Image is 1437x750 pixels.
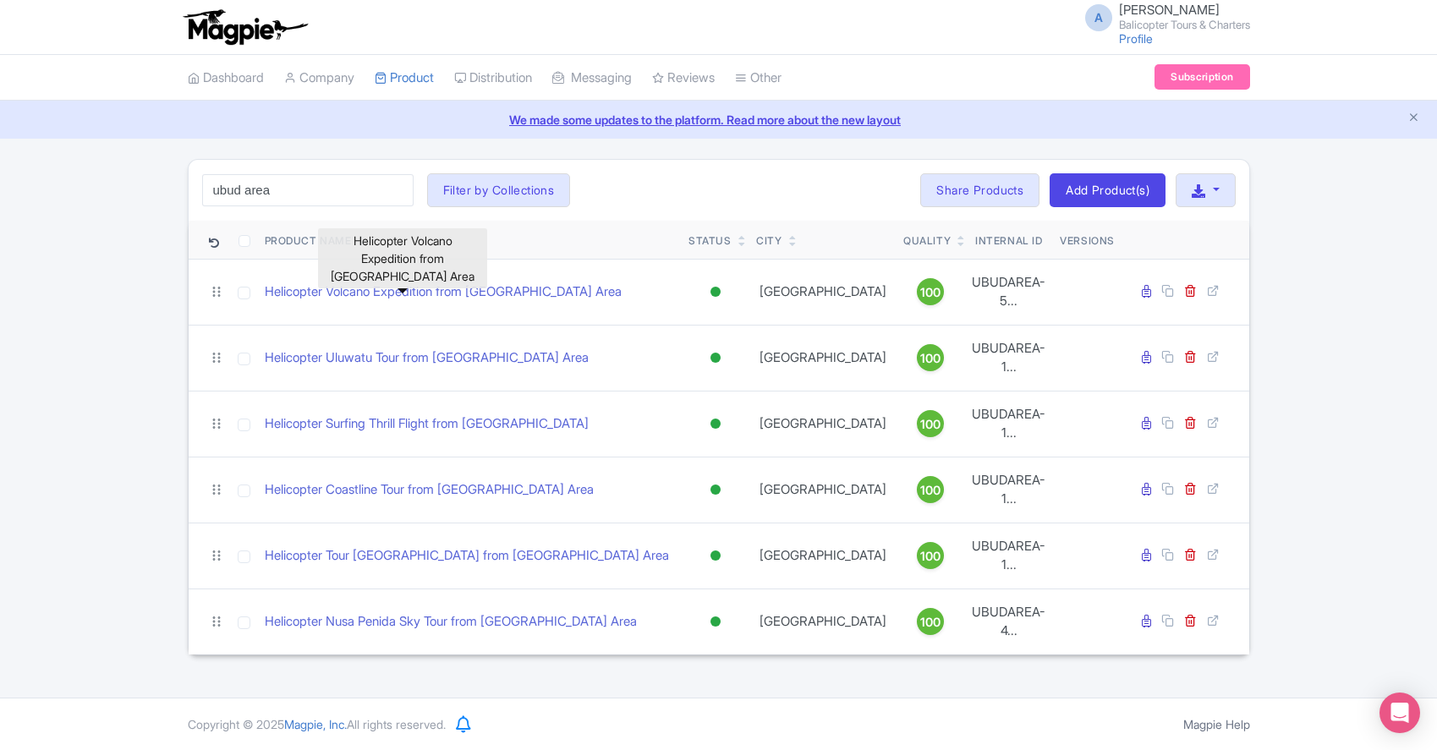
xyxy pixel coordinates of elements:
[1119,2,1220,18] span: [PERSON_NAME]
[964,589,1053,654] td: UBUDAREA-4...
[707,346,724,370] div: Active
[1053,221,1122,260] th: Versions
[265,282,622,302] a: Helicopter Volcano Expedition from [GEOGRAPHIC_DATA] Area
[735,55,782,101] a: Other
[375,55,434,101] a: Product
[749,457,897,523] td: [GEOGRAPHIC_DATA]
[1183,717,1250,731] a: Magpie Help
[265,546,669,566] a: Helicopter Tour [GEOGRAPHIC_DATA] from [GEOGRAPHIC_DATA] Area
[903,476,957,503] a: 100
[1407,109,1420,129] button: Close announcement
[1379,693,1420,733] div: Open Intercom Messenger
[265,348,589,368] a: Helicopter Uluwatu Tour from [GEOGRAPHIC_DATA] Area
[707,544,724,568] div: Active
[265,414,589,434] a: Helicopter Surfing Thrill Flight from [GEOGRAPHIC_DATA]
[964,259,1053,325] td: UBUDAREA-5...
[1075,3,1250,30] a: A [PERSON_NAME] Balicopter Tours & Charters
[318,228,487,288] div: Helicopter Volcano Expedition from [GEOGRAPHIC_DATA] Area
[1050,173,1166,207] a: Add Product(s)
[265,612,637,632] a: Helicopter Nusa Penida Sky Tour from [GEOGRAPHIC_DATA] Area
[964,523,1053,589] td: UBUDAREA-1...
[920,613,941,632] span: 100
[903,233,951,249] div: Quality
[10,111,1427,129] a: We made some updates to the platform. Read more about the new layout
[920,481,941,500] span: 100
[749,523,897,589] td: [GEOGRAPHIC_DATA]
[1119,19,1250,30] small: Balicopter Tours & Charters
[179,8,310,46] img: logo-ab69f6fb50320c5b225c76a69d11143b.png
[749,391,897,457] td: [GEOGRAPHIC_DATA]
[903,608,957,635] a: 100
[1155,64,1249,90] a: Subscription
[1119,31,1153,46] a: Profile
[903,542,957,569] a: 100
[284,717,347,731] span: Magpie, Inc.
[707,478,724,502] div: Active
[265,480,594,500] a: Helicopter Coastline Tour from [GEOGRAPHIC_DATA] Area
[178,715,456,733] div: Copyright © 2025 All rights reserved.
[920,283,941,302] span: 100
[964,457,1053,523] td: UBUDAREA-1...
[964,221,1053,260] th: Internal ID
[707,610,724,634] div: Active
[749,325,897,391] td: [GEOGRAPHIC_DATA]
[552,55,632,101] a: Messaging
[903,410,957,437] a: 100
[427,173,571,207] button: Filter by Collections
[1085,4,1112,31] span: A
[920,415,941,434] span: 100
[920,547,941,566] span: 100
[964,391,1053,457] td: UBUDAREA-1...
[202,174,414,206] input: Search product name, city, or interal id
[920,173,1039,207] a: Share Products
[652,55,715,101] a: Reviews
[903,278,957,305] a: 100
[454,55,532,101] a: Distribution
[284,55,354,101] a: Company
[920,349,941,368] span: 100
[707,412,724,436] div: Active
[265,233,352,249] div: Product Name
[688,233,732,249] div: Status
[964,325,1053,391] td: UBUDAREA-1...
[749,259,897,325] td: [GEOGRAPHIC_DATA]
[749,589,897,654] td: [GEOGRAPHIC_DATA]
[188,55,264,101] a: Dashboard
[903,344,957,371] a: 100
[707,280,724,304] div: Active
[756,233,782,249] div: City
